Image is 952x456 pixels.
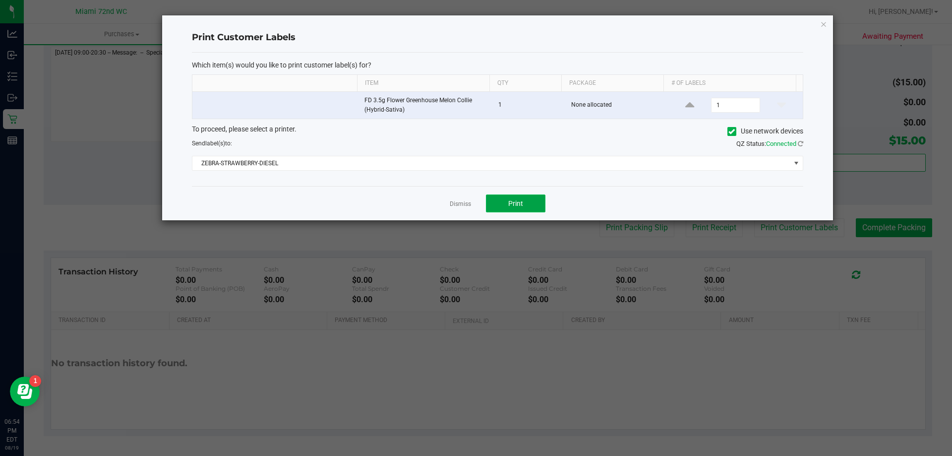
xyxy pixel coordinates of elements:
[450,200,471,208] a: Dismiss
[489,75,561,92] th: Qty
[205,140,225,147] span: label(s)
[766,140,796,147] span: Connected
[10,377,40,406] iframe: Resource center
[192,140,232,147] span: Send to:
[565,92,669,119] td: None allocated
[29,375,41,387] iframe: Resource center unread badge
[192,31,803,44] h4: Print Customer Labels
[492,92,565,119] td: 1
[727,126,803,136] label: Use network devices
[736,140,803,147] span: QZ Status:
[508,199,523,207] span: Print
[486,195,545,212] button: Print
[358,92,492,119] td: FD 3.5g Flower Greenhouse Melon Collie (Hybrid-Sativa)
[192,61,803,69] p: Which item(s) would you like to print customer label(s) for?
[184,124,811,139] div: To proceed, please select a printer.
[357,75,489,92] th: Item
[561,75,663,92] th: Package
[192,156,790,170] span: ZEBRA-STRAWBERRY-DIESEL
[663,75,796,92] th: # of labels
